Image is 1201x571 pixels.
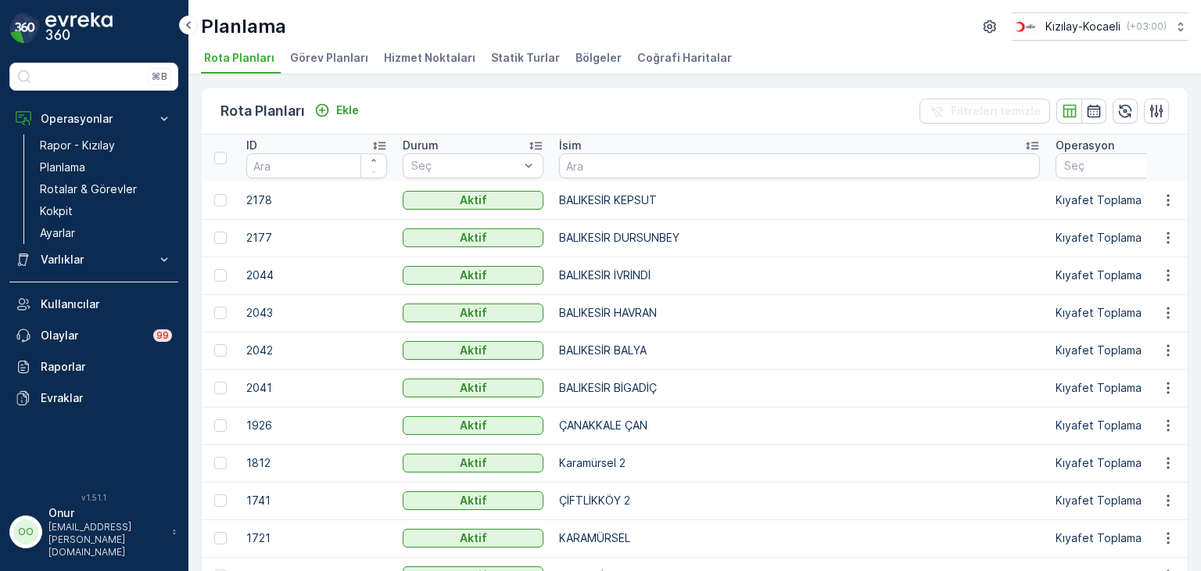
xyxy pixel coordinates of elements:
[1056,138,1114,153] p: Operasyon
[290,50,368,66] span: Görev Planları
[1056,305,1196,321] p: Kıyafet Toplama
[9,13,41,44] img: logo
[40,225,75,241] p: Ayarlar
[9,505,178,558] button: OOOnur[EMAIL_ADDRESS][PERSON_NAME][DOMAIN_NAME]
[1056,418,1196,433] p: Kıyafet Toplama
[9,289,178,320] a: Kullanıcılar
[920,99,1050,124] button: Filtreleri temizle
[460,343,487,358] p: Aktif
[34,135,178,156] a: Rapor - Kızılay
[41,359,172,375] p: Raporlar
[214,344,227,357] div: Toggle Row Selected
[460,455,487,471] p: Aktif
[559,192,1040,208] p: BALIKESİR KEPSUT
[491,50,560,66] span: Statik Turlar
[48,521,164,558] p: [EMAIL_ADDRESS][PERSON_NAME][DOMAIN_NAME]
[34,200,178,222] a: Kokpit
[40,138,115,153] p: Rapor - Kızılay
[559,138,582,153] p: İsim
[951,103,1041,119] p: Filtreleri temizle
[1056,268,1196,283] p: Kıyafet Toplama
[403,416,543,435] button: Aktif
[9,320,178,351] a: Olaylar99
[152,70,167,83] p: ⌘B
[214,232,227,244] div: Toggle Row Selected
[201,14,286,39] p: Planlama
[403,529,543,548] button: Aktif
[559,153,1040,178] input: Ara
[41,252,147,268] p: Varlıklar
[460,230,487,246] p: Aktif
[40,181,137,197] p: Rotalar & Görevler
[13,519,38,544] div: OO
[9,103,178,135] button: Operasyonlar
[246,138,257,153] p: ID
[559,230,1040,246] p: BALIKESİR DURSUNBEY
[403,303,543,322] button: Aktif
[214,532,227,544] div: Toggle Row Selected
[403,341,543,360] button: Aktif
[559,305,1040,321] p: BALIKESİR HAVRAN
[41,296,172,312] p: Kullanıcılar
[559,493,1040,508] p: ÇİFTLİKKÖY 2
[308,101,365,120] button: Ekle
[1012,18,1039,35] img: k%C4%B1z%C4%B1lay_0jL9uU1.png
[1056,230,1196,246] p: Kıyafet Toplama
[460,380,487,396] p: Aktif
[214,457,227,469] div: Toggle Row Selected
[214,419,227,432] div: Toggle Row Selected
[559,343,1040,358] p: BALIKESİR BALYA
[246,268,387,283] p: 2044
[403,379,543,397] button: Aktif
[384,50,475,66] span: Hizmet Noktaları
[40,203,73,219] p: Kokpit
[403,228,543,247] button: Aktif
[1064,158,1172,174] p: Seç
[9,493,178,502] span: v 1.51.1
[336,102,359,118] p: Ekle
[246,153,387,178] input: Ara
[246,192,387,208] p: 2178
[403,191,543,210] button: Aktif
[460,305,487,321] p: Aktif
[40,160,85,175] p: Planlama
[41,111,147,127] p: Operasyonlar
[45,13,113,44] img: logo_dark-DEwI_e13.png
[246,380,387,396] p: 2041
[559,418,1040,433] p: ÇANAKKALE ÇAN
[559,268,1040,283] p: BALIKESİR İVRİNDİ
[34,222,178,244] a: Ayarlar
[403,454,543,472] button: Aktif
[246,305,387,321] p: 2043
[403,266,543,285] button: Aktif
[214,269,227,282] div: Toggle Row Selected
[460,530,487,546] p: Aktif
[214,194,227,206] div: Toggle Row Selected
[1127,20,1167,33] p: ( +03:00 )
[214,382,227,394] div: Toggle Row Selected
[403,138,439,153] p: Durum
[34,178,178,200] a: Rotalar & Görevler
[1056,343,1196,358] p: Kıyafet Toplama
[460,192,487,208] p: Aktif
[246,530,387,546] p: 1721
[246,418,387,433] p: 1926
[1012,13,1188,41] button: Kızılay-Kocaeli(+03:00)
[214,494,227,507] div: Toggle Row Selected
[1056,455,1196,471] p: Kıyafet Toplama
[246,455,387,471] p: 1812
[1056,530,1196,546] p: Kıyafet Toplama
[1056,192,1196,208] p: Kıyafet Toplama
[637,50,732,66] span: Coğrafi Haritalar
[1045,19,1120,34] p: Kızılay-Kocaeli
[220,100,305,122] p: Rota Planları
[214,307,227,319] div: Toggle Row Selected
[48,505,164,521] p: Onur
[559,455,1040,471] p: Karamürsel 2
[411,158,519,174] p: Seç
[34,156,178,178] a: Planlama
[246,493,387,508] p: 1741
[403,491,543,510] button: Aktif
[559,380,1040,396] p: BALIKESİR BİGADİÇ
[460,493,487,508] p: Aktif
